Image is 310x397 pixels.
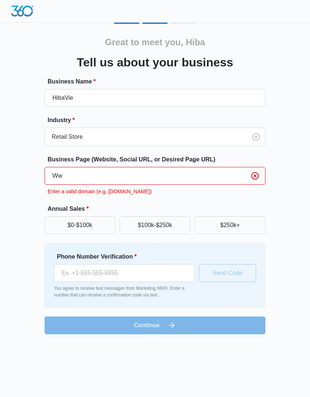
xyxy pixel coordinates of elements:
[48,116,268,125] label: Industry
[249,170,261,182] button: Clear
[48,155,268,164] label: Business Page (Website, Social URL, or Desired Page URL)
[57,252,197,261] label: Phone Number Verification
[48,204,268,213] label: Annual Sales
[120,216,190,234] button: $100k-$250k
[45,216,115,234] button: $0-$100k
[195,216,265,234] button: $250k+
[48,188,265,196] p: Enter a valid domain (e.g. [DOMAIN_NAME])
[48,77,268,86] label: Business Name
[54,285,194,298] p: You agree to receive text messages from Marketing 360®. Enter a number that can receive a confirm...
[45,167,265,185] input: e.g. janesplumbing.com
[45,89,265,107] input: e.g. Jane's Plumbing
[54,264,194,282] input: Ex. +1-555-555-5555
[105,36,205,49] h2: Great to meet you, Hiba
[77,53,233,71] h3: Tell us about your business
[250,131,262,143] button: Clear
